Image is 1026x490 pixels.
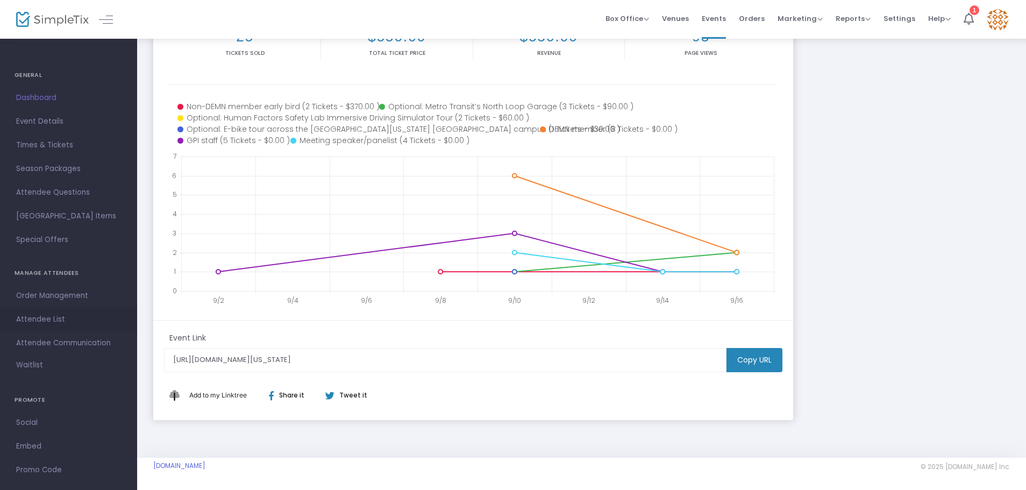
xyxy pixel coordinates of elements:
[213,296,224,305] text: 9/2
[16,138,121,152] span: Times & Tickets
[16,313,121,326] span: Attendee List
[605,13,649,24] span: Box Office
[970,5,979,15] div: 1
[16,115,121,129] span: Event Details
[16,233,121,247] span: Special Offers
[730,296,743,305] text: 9/16
[173,247,177,257] text: 2
[16,186,121,200] span: Attendee Questions
[883,5,915,32] span: Settings
[16,416,121,430] span: Social
[16,162,121,176] span: Season Packages
[172,49,318,57] p: Tickets sold
[15,389,123,411] h4: PROMOTE
[173,209,177,218] text: 4
[726,348,782,372] m-button: Copy URL
[173,190,177,199] text: 5
[435,296,446,305] text: 9/8
[627,49,774,57] p: Page Views
[169,332,206,344] m-panel-subtitle: Event Link
[189,391,247,399] span: Add to my Linktree
[778,13,823,24] span: Marketing
[169,390,187,400] img: linktree
[174,267,176,276] text: 1
[16,91,121,105] span: Dashboard
[662,5,689,32] span: Venues
[16,336,121,350] span: Attendee Communication
[16,289,121,303] span: Order Management
[928,13,951,24] span: Help
[656,296,669,305] text: 9/14
[16,360,43,371] span: Waitlist
[16,209,121,223] span: [GEOGRAPHIC_DATA] Items
[173,152,176,161] text: 7
[921,463,1010,471] span: © 2025 [DOMAIN_NAME] Inc.
[702,5,726,32] span: Events
[173,228,176,237] text: 3
[15,262,123,284] h4: MANAGE ATTENDEES
[508,296,521,305] text: 9/10
[172,171,176,180] text: 6
[15,65,123,86] h4: GENERAL
[323,49,470,57] p: Total Ticket Price
[287,296,298,305] text: 9/4
[258,390,325,400] div: Share it
[16,463,121,477] span: Promo Code
[153,461,205,470] a: [DOMAIN_NAME]
[582,296,595,305] text: 9/12
[836,13,871,24] span: Reports
[739,5,765,32] span: Orders
[475,49,622,57] p: Revenue
[315,390,373,400] div: Tweet it
[16,439,121,453] span: Embed
[187,382,250,408] button: Add This to My Linktree
[173,286,177,295] text: 0
[361,296,372,305] text: 9/6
